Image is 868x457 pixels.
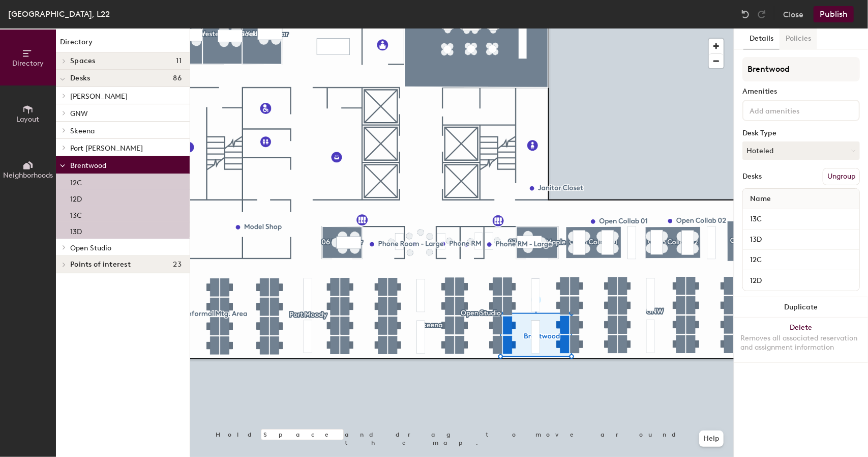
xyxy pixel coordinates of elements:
input: Unnamed desk [745,212,857,226]
span: Points of interest [70,261,131,269]
div: [GEOGRAPHIC_DATA], L22 [8,8,110,20]
input: Unnamed desk [745,253,857,267]
span: Open Studio [70,244,111,252]
span: Desks [70,74,90,82]
span: GNW [70,109,88,118]
img: Redo [757,9,767,19]
span: Skeena [70,127,95,135]
span: Port [PERSON_NAME] [70,144,143,153]
button: Help [699,431,724,447]
button: Publish [814,6,854,22]
div: Amenities [742,88,860,96]
div: Removes all associated reservation and assignment information [740,334,862,352]
p: 12C [70,176,82,187]
button: Duplicate [734,297,868,318]
span: 86 [173,74,182,82]
span: Directory [12,59,44,68]
span: 23 [173,261,182,269]
button: Policies [780,28,817,49]
span: Layout [17,115,40,124]
p: 12D [70,192,82,204]
span: Brentwood [70,161,106,170]
div: Desk Type [742,129,860,137]
button: Ungroup [823,168,860,185]
span: [PERSON_NAME] [70,92,128,101]
div: Desks [742,173,762,181]
button: Hoteled [742,141,860,160]
button: Details [743,28,780,49]
span: Neighborhoods [3,171,53,180]
span: Spaces [70,57,96,65]
button: DeleteRemoves all associated reservation and assignment information [734,318,868,362]
img: Undo [740,9,751,19]
p: 13D [70,224,82,236]
input: Unnamed desk [745,233,857,247]
input: Unnamed desk [745,273,857,288]
span: Name [745,190,776,208]
h1: Directory [56,37,190,52]
input: Add amenities [747,104,839,116]
p: 13C [70,208,82,220]
button: Close [783,6,803,22]
span: 11 [176,57,182,65]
